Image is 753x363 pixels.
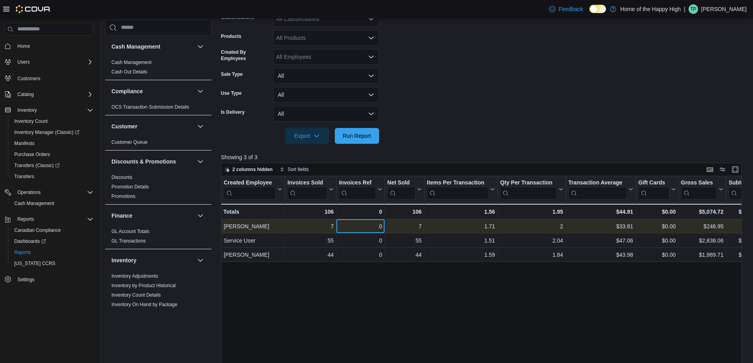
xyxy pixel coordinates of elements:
[568,250,633,260] div: $43.98
[111,193,136,199] span: Promotions
[339,179,382,199] button: Invoices Ref
[427,222,495,231] div: 1.71
[14,74,43,83] a: Customers
[343,132,371,140] span: Run Report
[14,105,40,115] button: Inventory
[273,68,379,84] button: All
[339,236,382,245] div: 0
[14,275,93,284] span: Settings
[339,250,382,260] div: 0
[287,236,334,245] div: 55
[11,226,93,235] span: Canadian Compliance
[11,172,37,181] a: Transfers
[105,58,211,80] div: Cash Management
[221,165,276,174] button: 2 columns hidden
[2,214,96,225] button: Reports
[14,129,79,135] span: Inventory Manager (Classic)
[11,237,93,246] span: Dashboards
[14,140,34,147] span: Manifests
[111,158,176,166] h3: Discounts & Promotions
[17,276,34,283] span: Settings
[8,225,96,236] button: Canadian Compliance
[8,116,96,127] button: Inventory Count
[2,40,96,52] button: Home
[427,179,489,187] div: Items Per Transaction
[11,139,93,148] span: Manifests
[11,226,64,235] a: Canadian Compliance
[105,173,211,204] div: Discounts & Promotions
[105,227,211,249] div: Finance
[387,207,422,216] div: 106
[427,250,495,260] div: 1.59
[221,109,245,115] label: Is Delivery
[224,179,282,199] button: Created Employee
[11,117,51,126] a: Inventory Count
[11,248,34,257] a: Reports
[339,222,382,231] div: 0
[387,236,422,245] div: 55
[500,179,557,199] div: Qty Per Transaction
[8,160,96,171] a: Transfers (Classic)
[681,236,723,245] div: $2,838.06
[11,248,93,257] span: Reports
[11,161,93,170] span: Transfers (Classic)
[339,207,382,216] div: 0
[17,43,30,49] span: Home
[11,128,83,137] a: Inventory Manager (Classic)
[11,150,93,159] span: Purchase Orders
[221,153,747,161] p: Showing 3 of 3
[339,179,376,199] div: Invoices Ref
[14,227,61,233] span: Canadian Compliance
[111,302,177,307] a: Inventory On Hand by Package
[638,236,676,245] div: $0.00
[111,139,147,145] a: Customer Queue
[681,179,723,199] button: Gross Sales
[11,139,38,148] a: Manifests
[11,117,93,126] span: Inventory Count
[111,122,137,130] h3: Customer
[196,122,205,131] button: Customer
[11,237,49,246] a: Dashboards
[2,72,96,84] button: Customers
[638,250,676,260] div: $0.00
[224,179,276,187] div: Created Employee
[111,273,158,279] a: Inventory Adjustments
[335,128,379,144] button: Run Report
[287,250,334,260] div: 44
[681,179,717,187] div: Gross Sales
[546,1,586,17] a: Feedback
[8,258,96,269] button: [US_STATE] CCRS
[500,236,563,245] div: 2.04
[701,4,747,14] p: [PERSON_NAME]
[221,49,270,62] label: Created By Employees
[221,71,243,77] label: Sale Type
[105,137,211,150] div: Customer
[111,292,161,298] span: Inventory Count Details
[427,207,495,216] div: 1.56
[368,16,374,22] button: Open list of options
[224,236,282,245] div: Service User
[8,171,96,182] button: Transfers
[2,56,96,68] button: Users
[111,174,132,181] span: Discounts
[500,179,557,187] div: Qty Per Transaction
[14,41,33,51] a: Home
[287,222,334,231] div: 7
[17,107,37,113] span: Inventory
[287,179,327,199] div: Invoices Sold
[568,179,627,199] div: Transaction Average
[14,73,93,83] span: Customers
[427,236,495,245] div: 1.51
[14,249,31,256] span: Reports
[111,212,132,220] h3: Finance
[285,128,329,144] button: Export
[5,37,93,306] nav: Complex example
[559,5,583,13] span: Feedback
[11,172,93,181] span: Transfers
[196,256,205,265] button: Inventory
[111,175,132,180] a: Discounts
[638,222,676,231] div: $0.00
[111,104,189,110] span: OCS Transaction Submission Details
[196,211,205,220] button: Finance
